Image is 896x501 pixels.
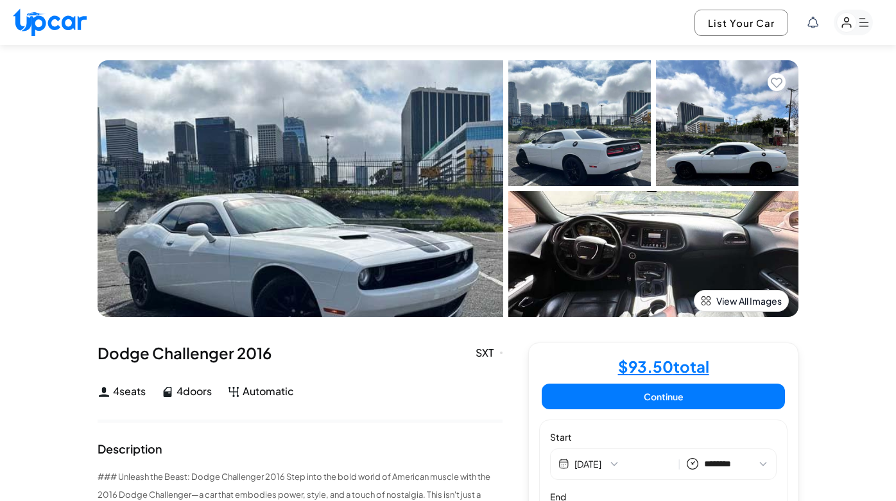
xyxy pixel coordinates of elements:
[243,384,294,399] span: Automatic
[542,384,785,409] button: Continue
[508,191,798,317] img: Car Image 3
[768,73,786,91] button: Add to favorites
[716,294,782,307] span: View All Images
[476,345,503,361] div: SXT
[618,359,709,374] h4: $ 93.50 total
[701,296,711,306] img: view-all
[694,290,789,312] button: View All Images
[98,443,162,455] div: Description
[177,384,212,399] span: 4 doors
[98,343,503,363] div: Dodge Challenger 2016
[656,60,798,186] img: Car Image 2
[13,8,87,36] img: Upcar Logo
[508,60,651,186] img: Car Image 1
[113,384,146,399] span: 4 seats
[574,457,673,470] button: [DATE]
[678,457,681,471] span: |
[98,60,503,317] img: Car
[694,10,788,36] button: List Your Car
[550,430,777,443] label: Start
